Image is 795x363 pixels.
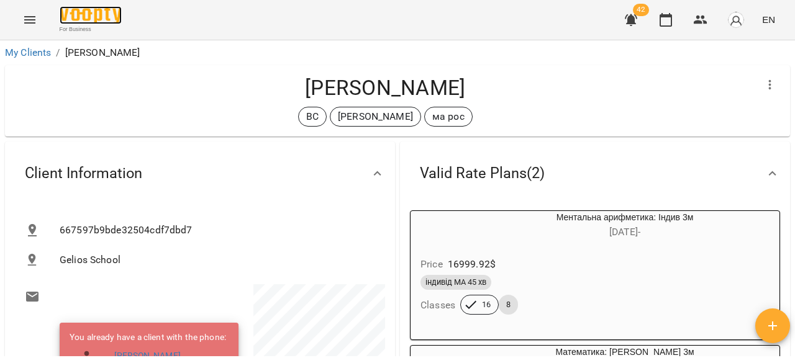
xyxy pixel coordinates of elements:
span: [DATE] - [609,226,640,238]
div: ма рос [424,107,473,127]
p: ма рос [432,109,465,124]
div: ВС [298,107,327,127]
span: 16 [475,299,498,310]
h6: Classes [420,297,455,314]
button: EN [757,8,780,31]
span: 42 [633,4,649,16]
a: My Clients [5,47,51,58]
span: For Business [60,25,122,34]
button: Menu [15,5,45,35]
p: 16999.92 $ [448,257,496,272]
div: Ментальна арифметика: Індив 3м [411,211,470,241]
span: Valid Rate Plans ( 2 ) [420,164,545,183]
nav: breadcrumb [5,45,790,60]
li: / [56,45,60,60]
div: Client Information [5,141,395,205]
h4: [PERSON_NAME] [15,75,755,101]
p: ВС [306,109,319,124]
span: Gelios School [60,253,375,267]
a: [PERSON_NAME] [114,350,181,362]
span: Client Information [25,164,142,183]
div: [PERSON_NAME] [330,107,421,127]
h6: Price [420,256,443,273]
span: EN [762,13,775,26]
button: Ментальна арифметика: Індив 3м[DATE]- Price16999.92$індивід МА 45 хвClasses168 [411,211,779,329]
span: 8 [499,299,518,310]
img: avatar_s.png [727,11,745,29]
div: Valid Rate Plans(2) [400,141,790,205]
span: індивід МА 45 хв [420,277,491,288]
p: [PERSON_NAME] [338,109,413,124]
span: 667597b9bde32504cdf7dbd7 [60,223,375,238]
img: Voopty Logo [60,6,122,24]
p: [PERSON_NAME] [65,45,140,60]
div: Ментальна арифметика: Індив 3м [470,211,779,241]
